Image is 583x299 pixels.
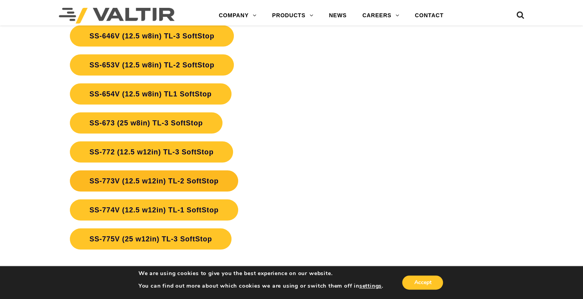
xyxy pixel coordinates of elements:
[70,112,222,134] a: SS-673 (25 w8in) TL-3 SoftStop
[407,8,451,24] a: CONTACT
[70,54,234,76] a: SS-653V (12.5 w8in) TL-2 SoftStop
[402,275,443,290] button: Accept
[59,8,175,24] img: Valtir
[138,283,383,290] p: You can find out more about which cookies we are using or switch them off in .
[70,25,234,47] a: SS-646V (12.5 w8in) TL-3 SoftStop
[70,141,233,163] a: SS-772 (12.5 w12in) TL-3 SoftStop
[264,8,321,24] a: PRODUCTS
[354,8,407,24] a: CAREERS
[70,83,231,105] a: SS-654V (12.5 w8in) TL1 SoftStop
[321,8,354,24] a: NEWS
[70,199,238,221] a: SS-774V (12.5 w12in) TL-1 SoftStop
[211,8,264,24] a: COMPANY
[359,283,382,290] button: settings
[70,170,238,192] a: SS-773V (12.5 w12in) TL-2 SoftStop
[138,270,383,277] p: We are using cookies to give you the best experience on our website.
[70,228,232,250] a: SS-775V (25 w12in) TL-3 SoftStop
